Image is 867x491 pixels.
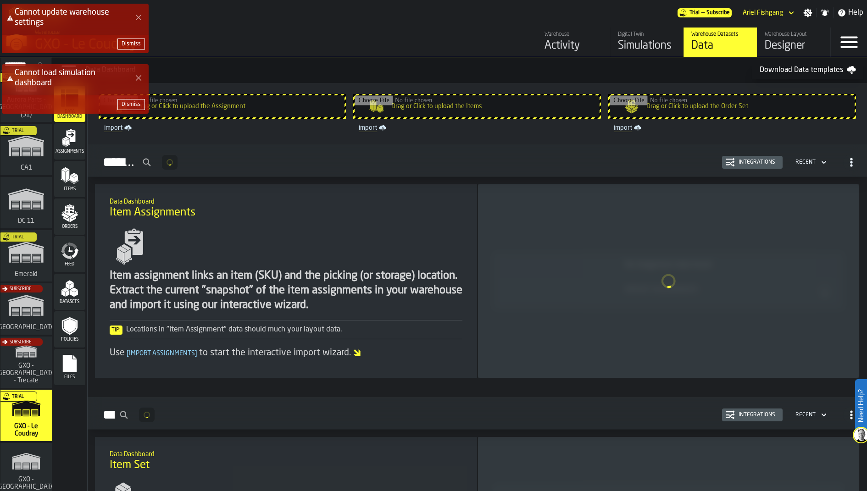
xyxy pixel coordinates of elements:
a: link-to-/wh/i/efd9e906-5eb9-41af-aac9-d3e075764b8d/import/assignment/ [100,122,345,133]
span: Subscribe [10,340,31,345]
span: DC 11 [16,217,36,225]
li: menu Datasets [54,274,85,310]
div: title-Item Assignments [102,192,470,225]
span: [ [127,350,129,357]
h2: button-Assignments [88,144,867,177]
span: Trial [12,128,24,133]
div: DropdownMenuValue-4 [792,409,828,420]
a: link-to-/wh/i/76e2a128-1b54-4d66-80d4-05ae4c277723/simulations [0,124,52,177]
li: menu Files [54,349,85,386]
span: Policies [54,337,85,342]
span: Item Set [110,458,150,473]
span: Orders [54,224,85,229]
a: link-to-/wh/i/576ff85d-1d82-4029-ae14-f0fa99bd4ee3/simulations [0,230,52,283]
div: ButtonLoadMore-Loading...-Prev-First-Last [135,408,158,422]
span: ] [195,350,197,357]
div: Dismiss [122,41,141,47]
div: DropdownMenuValue-4 [795,159,816,166]
button: button-Integrations [722,408,783,421]
div: ButtonLoadMore-Loading...-Prev-First-Last [158,155,181,170]
span: Files [54,375,85,380]
a: link-to-/wh/i/7274009e-5361-4e21-8e36-7045ee840609/simulations [0,337,52,390]
li: menu Assignments [54,123,85,160]
button: Close Error [132,11,145,24]
a: link-to-/wh/i/efd9e906-5eb9-41af-aac9-d3e075764b8d/import/orders/ [610,122,854,133]
div: Use to start the interactive import wizard. [110,347,463,359]
div: DropdownMenuValue-4 [795,412,816,418]
div: Dismiss [122,101,141,108]
span: Cannot update warehouse settings [15,8,109,27]
span: Import Assignments [125,350,199,357]
span: Items [54,187,85,192]
a: link-to-/wh/i/2e91095d-d0fa-471d-87cf-b9f7f81665fc/simulations [0,177,52,230]
div: DropdownMenuValue-4 [792,157,828,168]
li: menu Orders [54,199,85,235]
h2: Sub Title [110,196,463,205]
span: Trial [12,394,24,399]
div: ItemListCard- [95,184,478,378]
div: Locations in "Item Assignment" data should much your layout data. [110,324,463,335]
span: Item Assignments [110,205,195,220]
span: Tip: [110,325,122,335]
div: Integrations [735,412,779,418]
button: button- [117,39,145,50]
a: link-to-/wh/i/aa2e4adb-2cd5-4688-aa4a-ec82bcf75d46/simulations [0,71,52,124]
div: Item assignment links an item (SKU) and the picking (or storage) location. Extract the current "s... [110,269,463,313]
li: menu Policies [54,311,85,348]
button: button- [117,99,145,110]
h2: button-Items [88,397,867,430]
button: Close Error [132,72,145,84]
div: ItemListCard- [478,184,859,378]
span: Assignments [54,149,85,154]
span: Trial [12,235,24,240]
div: title-Item Set [102,444,470,477]
a: link-to-/wh/i/efd9e906-5eb9-41af-aac9-d3e075764b8d/import/items/ [355,122,599,133]
span: Datasets [54,299,85,304]
h2: Sub Title [110,449,463,458]
a: link-to-/wh/i/b5402f52-ce28-4f27-b3d4-5c6d76174849/simulations [0,283,52,337]
button: button-Integrations [722,156,783,169]
a: link-to-/wh/i/efd9e906-5eb9-41af-aac9-d3e075764b8d/simulations [0,390,52,443]
label: Need Help? [856,380,866,431]
div: Integrations [735,159,779,166]
span: Feed [54,262,85,267]
span: Cannot load simulation dashboard [15,69,95,87]
li: menu Items [54,161,85,198]
li: menu Feed [54,236,85,273]
span: Subscribe [10,287,31,292]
